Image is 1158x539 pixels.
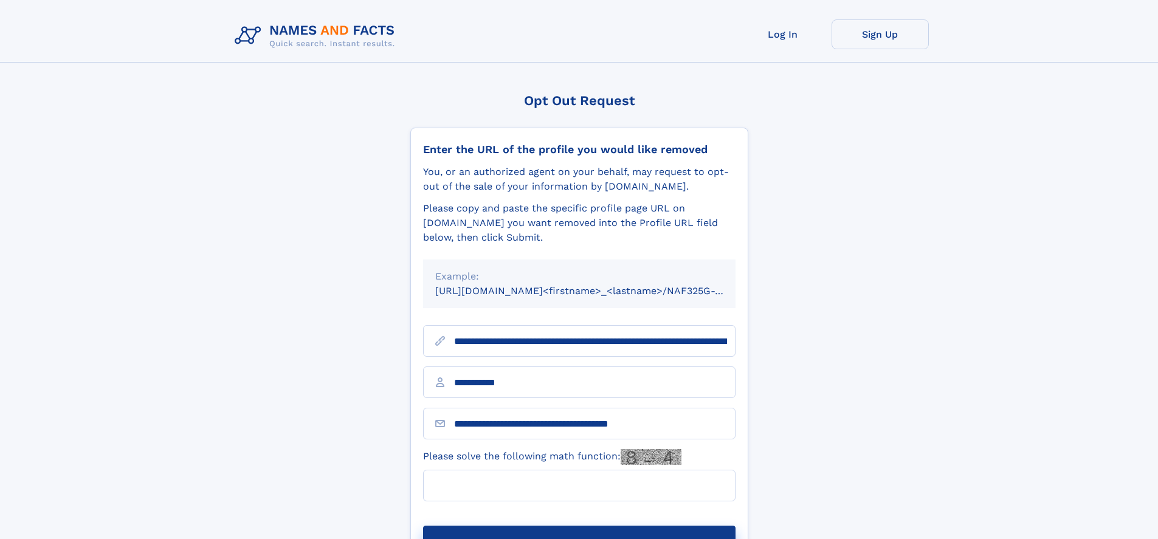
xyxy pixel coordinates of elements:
[734,19,832,49] a: Log In
[230,19,405,52] img: Logo Names and Facts
[423,201,736,245] div: Please copy and paste the specific profile page URL on [DOMAIN_NAME] you want removed into the Pr...
[435,285,759,297] small: [URL][DOMAIN_NAME]<firstname>_<lastname>/NAF325G-xxxxxxxx
[832,19,929,49] a: Sign Up
[423,449,681,465] label: Please solve the following math function:
[435,269,723,284] div: Example:
[423,143,736,156] div: Enter the URL of the profile you would like removed
[410,93,748,108] div: Opt Out Request
[423,165,736,194] div: You, or an authorized agent on your behalf, may request to opt-out of the sale of your informatio...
